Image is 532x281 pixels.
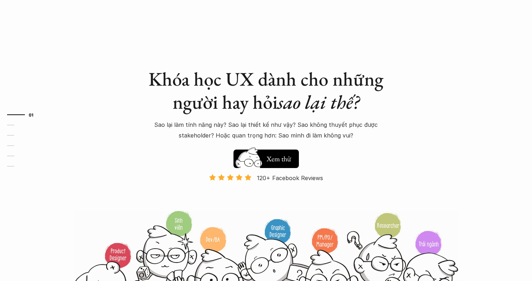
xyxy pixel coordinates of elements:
[18,123,23,128] strong: 02
[278,90,359,114] em: sao lại thế?
[257,173,323,183] p: 120+ Facebook Reviews
[18,153,23,158] strong: 05
[18,164,23,169] strong: 06
[18,143,24,148] strong: 04
[142,67,391,114] h1: Khóa học UX dành cho những người hay hỏi
[265,152,290,162] h5: Hay thôi
[265,154,292,164] h5: Xem thử
[203,174,329,210] a: 120+ Facebook Reviews
[142,119,391,141] p: Sao lại làm tính năng này? Sao lại thiết kế như vậy? Sao không thuyết phục được stakeholder? Hoặc...
[233,146,299,168] a: Xem thử
[210,187,322,209] p: Và đang giảm dần do Facebook ra tính năng Locked Profile 😭 😭 😭
[7,110,41,119] a: 01
[18,133,23,138] strong: 03
[29,112,34,117] strong: 01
